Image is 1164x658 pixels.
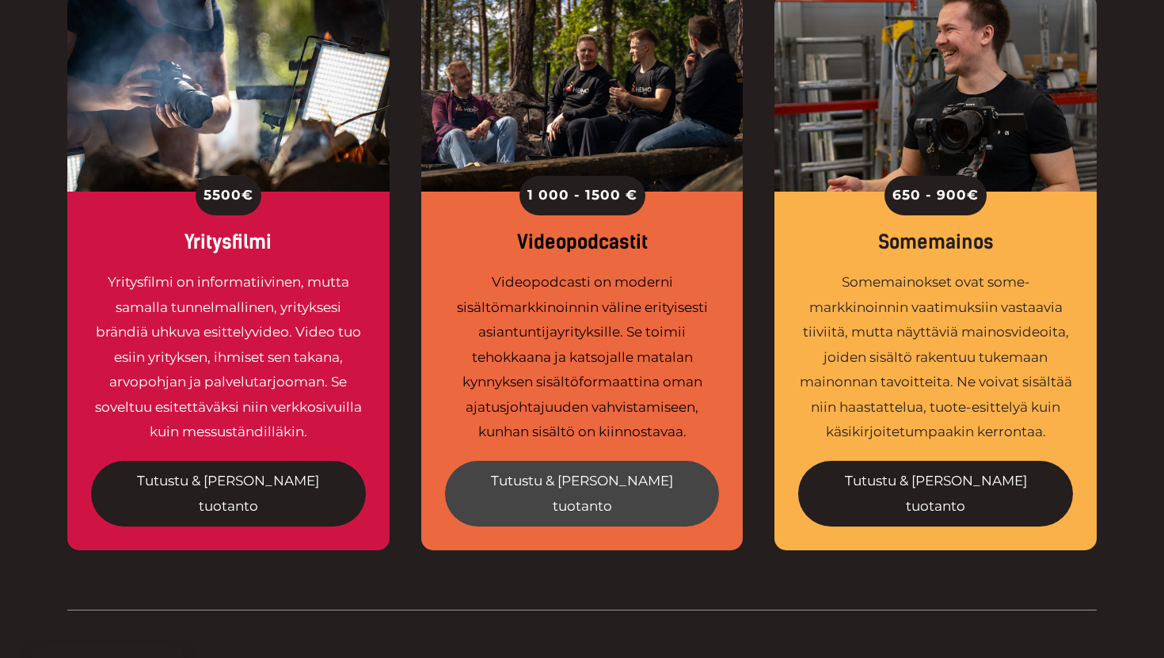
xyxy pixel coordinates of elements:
a: Tutustu & [PERSON_NAME] tuotanto [445,461,720,527]
a: Tutustu & [PERSON_NAME] tuotanto [91,461,366,527]
div: Yritysfilmi on informatiivinen, mutta samalla tunnelmallinen, yrityksesi brändiä uhkuva esittelyv... [91,270,366,445]
span: € [967,183,979,208]
span: € [242,183,253,208]
div: Videopodcastit [445,231,720,254]
div: Videopodcasti on moderni sisältömarkkinoinnin väline erityisesti asiantuntijayrityksille. Se toim... [445,270,720,445]
div: Somemainos [798,231,1073,254]
div: Yritysfilmi [91,231,366,254]
div: 5500 [196,176,261,215]
div: 1 000 - 1500 € [519,176,645,215]
div: Somemainokset ovat some-markkinoinnin vaatimuksiin vastaavia tiiviitä, mutta näyttäviä mainosvide... [798,270,1073,445]
div: 650 - 900 [884,176,987,215]
a: Tutustu & [PERSON_NAME] tuotanto [798,461,1073,527]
